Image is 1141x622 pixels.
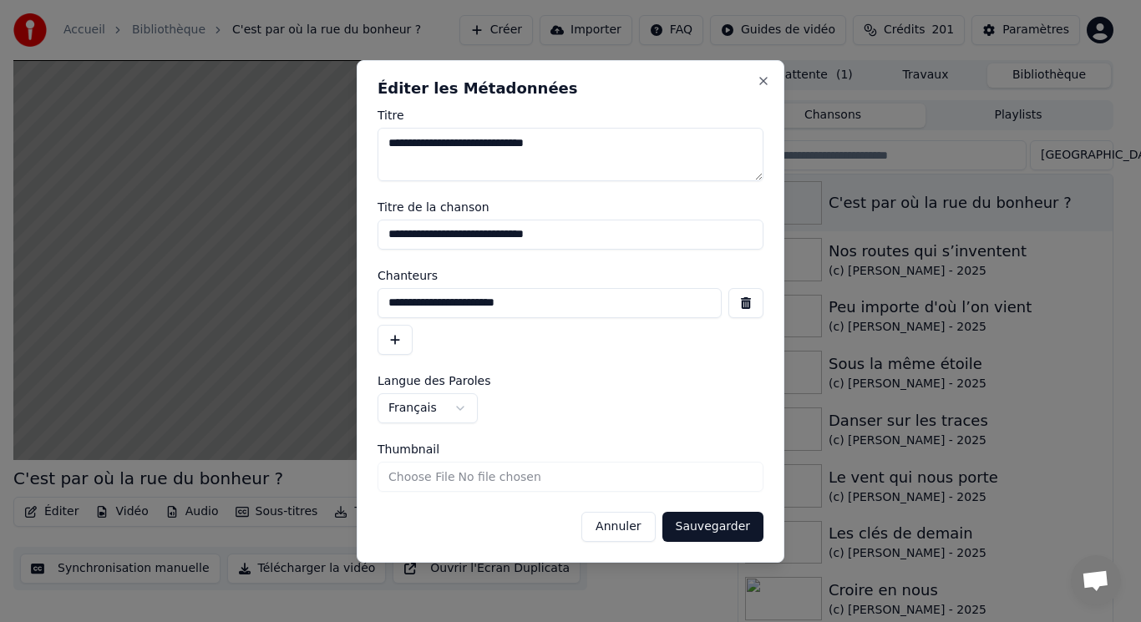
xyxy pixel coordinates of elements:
[378,270,763,281] label: Chanteurs
[378,375,491,387] span: Langue des Paroles
[378,201,763,213] label: Titre de la chanson
[378,443,439,455] span: Thumbnail
[378,109,763,121] label: Titre
[378,81,763,96] h2: Éditer les Métadonnées
[662,512,763,542] button: Sauvegarder
[581,512,655,542] button: Annuler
